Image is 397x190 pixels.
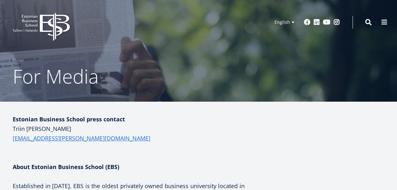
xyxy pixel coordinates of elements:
[13,124,245,143] h1: Triin [PERSON_NAME]
[13,115,125,123] strong: Estonian Business School press contact
[13,163,119,171] strong: About Estonian Business School (EBS)
[304,19,310,25] a: Facebook
[314,19,320,25] a: Linkedin
[13,63,99,89] span: For Media
[334,19,340,25] a: Instagram
[13,133,150,143] a: [EMAIL_ADDRESS][PERSON_NAME][DOMAIN_NAME]
[323,19,330,25] a: Youtube
[13,57,23,64] a: Home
